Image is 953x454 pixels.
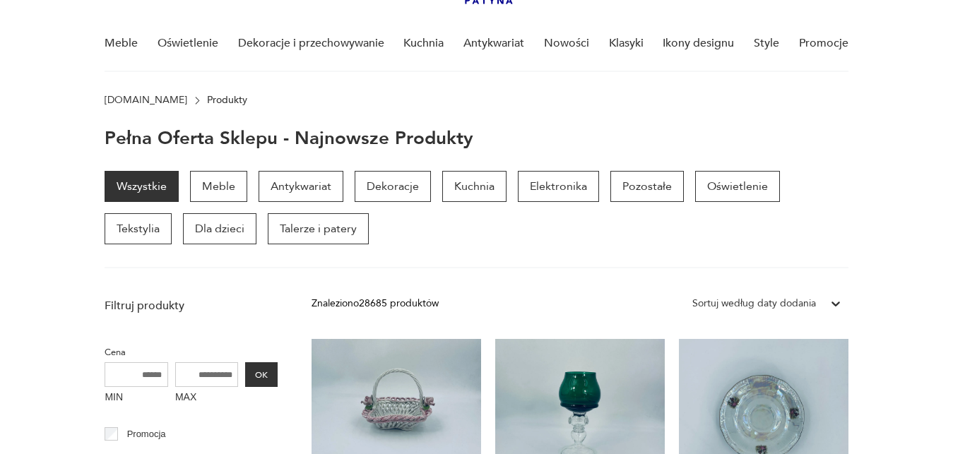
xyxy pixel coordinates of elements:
a: Kuchnia [403,16,444,71]
h1: Pełna oferta sklepu - najnowsze produkty [105,129,473,148]
a: Ikony designu [663,16,734,71]
a: Dekoracje i przechowywanie [238,16,384,71]
a: Style [754,16,779,71]
a: Meble [105,16,138,71]
a: Tekstylia [105,213,172,244]
a: Oświetlenie [695,171,780,202]
a: Dekoracje [355,171,431,202]
p: Cena [105,345,278,360]
button: OK [245,362,278,387]
a: Antykwariat [259,171,343,202]
div: Sortuj według daty dodania [692,296,816,311]
div: Znaleziono 28685 produktów [312,296,439,311]
a: Kuchnia [442,171,507,202]
a: Dla dzieci [183,213,256,244]
a: Wszystkie [105,171,179,202]
p: Produkty [207,95,247,106]
a: Promocje [799,16,848,71]
p: Promocja [127,426,166,442]
a: Antykwariat [463,16,524,71]
a: Pozostałe [610,171,684,202]
a: Nowości [544,16,589,71]
a: Talerze i patery [268,213,369,244]
a: [DOMAIN_NAME] [105,95,187,106]
a: Klasyki [609,16,644,71]
a: Oświetlenie [158,16,218,71]
a: Elektronika [518,171,599,202]
a: Meble [190,171,247,202]
p: Filtruj produkty [105,298,278,313]
label: MIN [105,387,168,410]
label: MAX [175,387,239,410]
